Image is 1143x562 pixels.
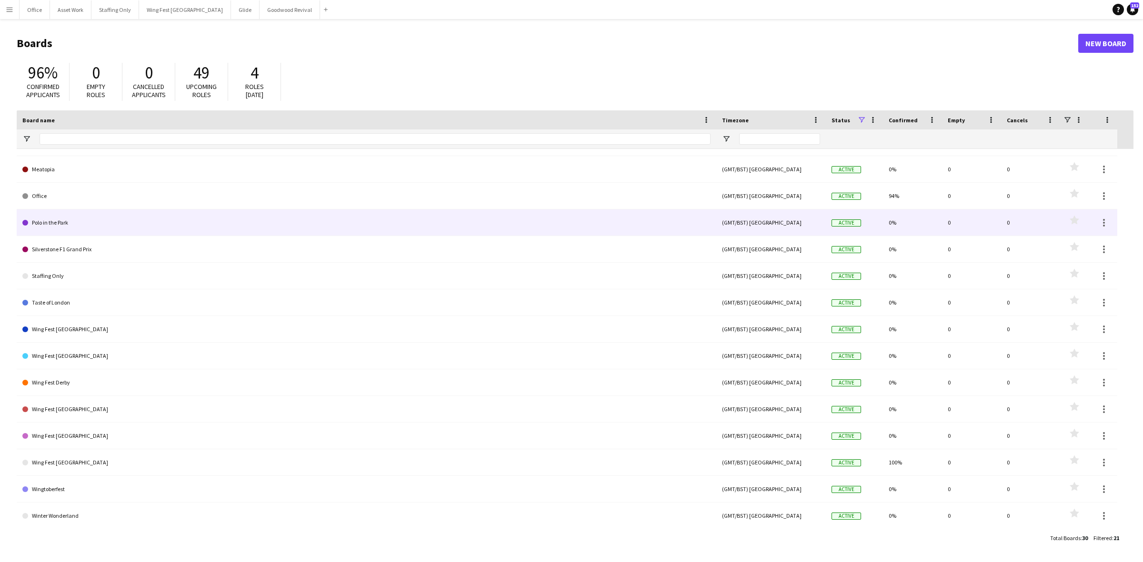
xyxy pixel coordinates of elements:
div: 0 [942,476,1001,502]
a: Meatopia [22,156,711,183]
span: 96% [28,62,58,83]
div: (GMT/BST) [GEOGRAPHIC_DATA] [716,236,826,262]
div: 0 [1001,236,1060,262]
span: 49 [193,62,210,83]
button: Wing Fest [GEOGRAPHIC_DATA] [139,0,231,19]
span: 152 [1130,2,1139,9]
div: (GMT/BST) [GEOGRAPHIC_DATA] [716,343,826,369]
span: Active [832,353,861,360]
button: Glide [231,0,260,19]
a: New Board [1078,34,1133,53]
span: Timezone [722,117,749,124]
div: 0 [1001,156,1060,182]
span: Active [832,273,861,280]
span: 21 [1113,534,1119,542]
div: : [1093,529,1119,547]
div: 0% [883,316,942,342]
div: 0 [942,423,1001,449]
button: Goodwood Revival [260,0,320,19]
span: 0 [145,62,153,83]
span: Confirmed applicants [26,82,60,99]
button: Open Filter Menu [22,135,31,143]
div: 0% [883,423,942,449]
span: Filtered [1093,534,1112,542]
div: (GMT/BST) [GEOGRAPHIC_DATA] [716,316,826,342]
div: 0 [942,289,1001,316]
span: Active [832,193,861,200]
a: Office [22,183,711,209]
div: 0% [883,236,942,262]
a: Wing Fest [GEOGRAPHIC_DATA] [22,316,711,343]
div: 0% [883,289,942,316]
div: (GMT/BST) [GEOGRAPHIC_DATA] [716,423,826,449]
span: Cancelled applicants [132,82,166,99]
div: 0 [942,263,1001,289]
span: Active [832,166,861,173]
div: 0 [1001,396,1060,422]
div: 0% [883,369,942,395]
span: Active [832,433,861,440]
span: Board name [22,117,55,124]
span: Active [832,459,861,466]
a: Wing Fest Derby [22,369,711,396]
div: : [1050,529,1088,547]
a: Staffing Only [22,263,711,289]
span: Total Boards [1050,534,1081,542]
div: 0% [883,343,942,369]
div: 0 [942,236,1001,262]
span: Cancels [1007,117,1028,124]
a: Wing Fest [GEOGRAPHIC_DATA] [22,449,711,476]
span: Active [832,379,861,386]
div: 0 [1001,369,1060,395]
span: Upcoming roles [186,82,217,99]
div: 0 [1001,449,1060,475]
div: (GMT/BST) [GEOGRAPHIC_DATA] [716,209,826,236]
span: Confirmed [889,117,918,124]
div: 0% [883,209,942,236]
div: 0 [942,156,1001,182]
div: 0 [1001,503,1060,529]
span: Active [832,219,861,227]
a: Wing Fest [GEOGRAPHIC_DATA] [22,343,711,369]
div: (GMT/BST) [GEOGRAPHIC_DATA] [716,156,826,182]
a: Wing Fest [GEOGRAPHIC_DATA] [22,423,711,449]
span: Active [832,513,861,520]
a: Polo in the Park [22,209,711,236]
div: 0% [883,503,942,529]
button: Office [20,0,50,19]
div: (GMT/BST) [GEOGRAPHIC_DATA] [716,396,826,422]
div: 0 [1001,423,1060,449]
div: 0% [883,263,942,289]
div: 94% [883,183,942,209]
div: 0% [883,476,942,502]
div: (GMT/BST) [GEOGRAPHIC_DATA] [716,183,826,209]
a: Wingtoberfest [22,476,711,503]
div: 0 [1001,343,1060,369]
div: (GMT/BST) [GEOGRAPHIC_DATA] [716,449,826,475]
span: Active [832,246,861,253]
div: 0 [942,183,1001,209]
span: Empty roles [87,82,105,99]
div: (GMT/BST) [GEOGRAPHIC_DATA] [716,289,826,316]
div: 0 [1001,183,1060,209]
span: Status [832,117,850,124]
div: 0 [942,503,1001,529]
button: Open Filter Menu [722,135,731,143]
div: 0% [883,156,942,182]
span: Active [832,326,861,333]
span: Active [832,406,861,413]
div: 0 [942,449,1001,475]
span: Empty [948,117,965,124]
div: (GMT/BST) [GEOGRAPHIC_DATA] [716,503,826,529]
span: Active [832,486,861,493]
span: 30 [1082,534,1088,542]
div: 0 [942,369,1001,395]
span: 4 [251,62,259,83]
button: Staffing Only [91,0,139,19]
a: Silverstone F1 Grand Prix [22,236,711,263]
div: 0 [1001,209,1060,236]
a: Wing Fest [GEOGRAPHIC_DATA] [22,396,711,423]
div: 0 [1001,263,1060,289]
div: 0% [883,396,942,422]
div: 0 [1001,289,1060,316]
